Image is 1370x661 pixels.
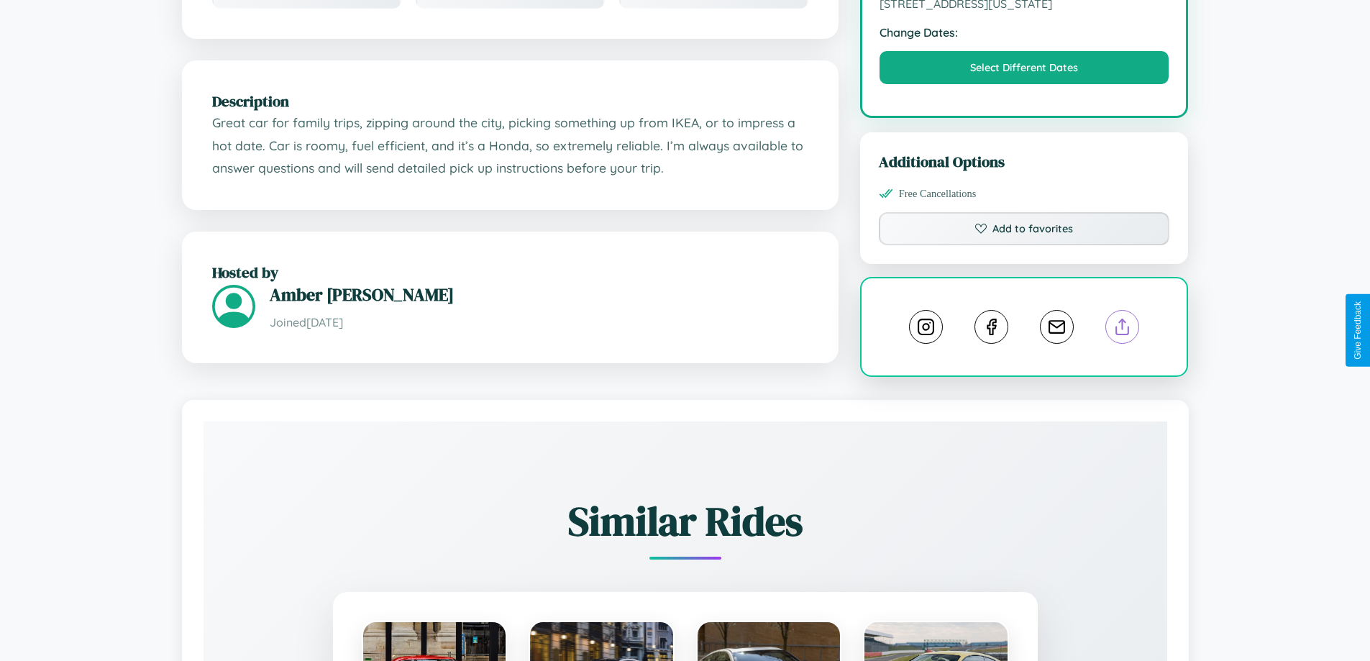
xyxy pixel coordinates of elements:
div: Give Feedback [1353,301,1363,360]
h3: Amber [PERSON_NAME] [270,283,808,306]
h2: Hosted by [212,262,808,283]
p: Joined [DATE] [270,312,808,333]
h2: Similar Rides [254,493,1117,549]
h3: Additional Options [879,151,1170,172]
h2: Description [212,91,808,111]
button: Select Different Dates [880,51,1169,84]
strong: Change Dates: [880,25,1169,40]
p: Great car for family trips, zipping around the city, picking something up from IKEA, or to impres... [212,111,808,180]
button: Add to favorites [879,212,1170,245]
span: Free Cancellations [899,188,977,200]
